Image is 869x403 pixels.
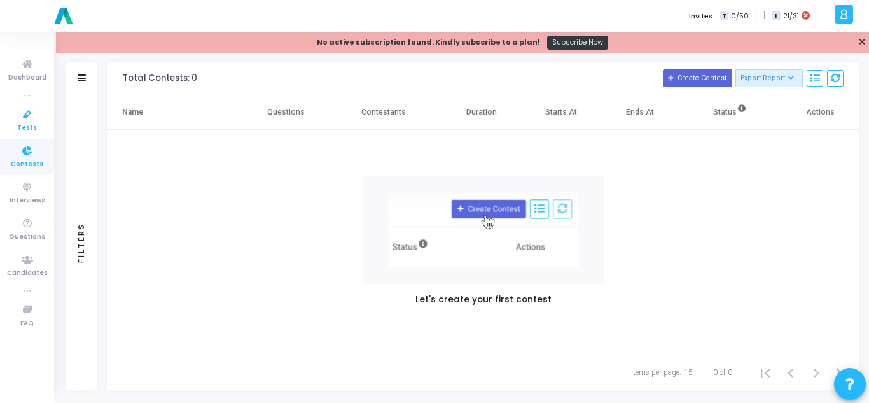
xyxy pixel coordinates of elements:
th: Contestants [326,94,443,130]
h5: Let's create your first contest [415,295,552,306]
span: I [772,11,780,21]
span: Candidates [7,268,48,279]
div: Total Contests: 0 [123,73,197,83]
th: Actions [781,94,859,130]
div: 15 [684,367,693,378]
th: Questions [246,94,325,130]
span: Questions [9,232,45,243]
th: Ends At [601,94,679,130]
button: Previous page [778,360,803,385]
button: Last page [829,360,854,385]
button: First page [753,360,778,385]
span: FAQ [20,318,34,329]
button: Export Report [735,69,803,87]
button: Next page [803,360,829,385]
span: T [720,11,728,21]
th: Name [107,94,246,130]
span: | [763,9,765,22]
a: ✕ [858,36,866,49]
span: 21/31 [783,11,799,22]
th: Duration [442,94,521,130]
div: 0 of 0 [713,367,732,378]
span: Tests [17,123,37,134]
span: Contests [11,159,43,170]
div: Filters [76,173,87,313]
span: | [755,9,757,22]
span: 0/50 [731,11,749,22]
div: No active subscription found. Kindly subscribe to a plan! [317,37,540,48]
label: Invites: [689,11,714,22]
img: new test/contest [363,176,604,284]
th: Starts At [522,94,601,130]
img: logo [51,3,76,29]
button: Create Contest [663,69,732,87]
span: Dashboard [8,73,46,83]
span: Interviews [10,195,45,206]
div: Items per page: [631,367,681,378]
a: Subscribe Now [547,36,609,50]
th: Status [680,94,781,130]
